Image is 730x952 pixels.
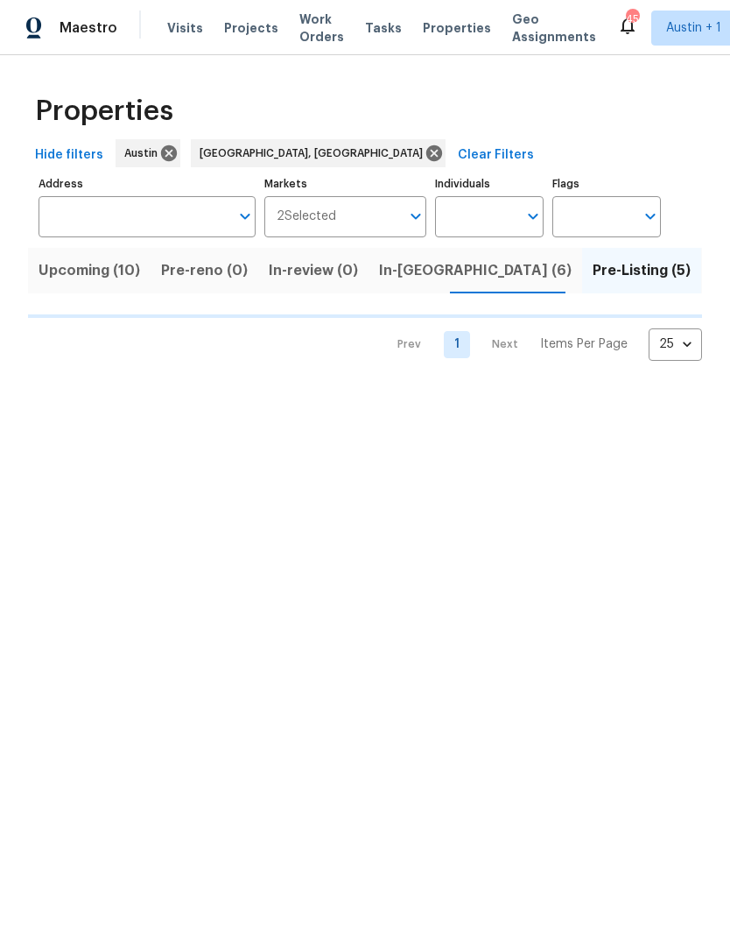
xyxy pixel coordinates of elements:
span: Properties [35,102,173,120]
div: [GEOGRAPHIC_DATA], [GEOGRAPHIC_DATA] [191,139,446,167]
label: Markets [264,179,427,189]
button: Clear Filters [451,139,541,172]
span: In-review (0) [269,258,358,283]
span: Hide filters [35,145,103,166]
div: 25 [649,321,702,367]
span: Tasks [365,22,402,34]
span: Projects [224,19,278,37]
label: Individuals [435,179,544,189]
button: Open [521,204,545,229]
span: Visits [167,19,203,37]
p: Items Per Page [540,335,628,353]
span: In-[GEOGRAPHIC_DATA] (6) [379,258,572,283]
span: Work Orders [299,11,344,46]
button: Open [404,204,428,229]
span: Austin [124,145,165,162]
label: Address [39,179,256,189]
button: Open [638,204,663,229]
div: Austin [116,139,180,167]
span: Pre-Listing (5) [593,258,691,283]
span: Properties [423,19,491,37]
nav: Pagination Navigation [381,328,702,361]
div: 45 [626,11,638,28]
span: [GEOGRAPHIC_DATA], [GEOGRAPHIC_DATA] [200,145,430,162]
span: Clear Filters [458,145,534,166]
a: Goto page 1 [444,331,470,358]
span: 2 Selected [277,209,336,224]
span: Geo Assignments [512,11,596,46]
button: Open [233,204,257,229]
span: Upcoming (10) [39,258,140,283]
span: Pre-reno (0) [161,258,248,283]
button: Hide filters [28,139,110,172]
label: Flags [552,179,661,189]
span: Maestro [60,19,117,37]
span: Austin + 1 [666,19,721,37]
